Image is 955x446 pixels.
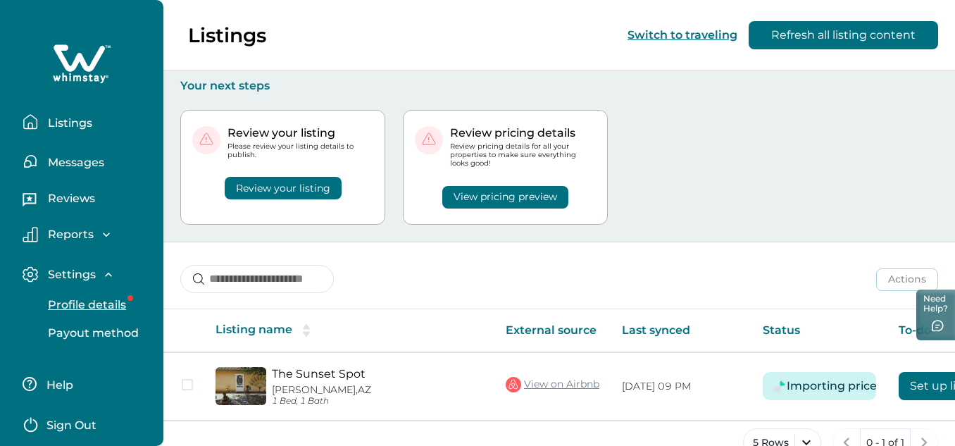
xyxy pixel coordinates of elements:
button: Help [23,370,147,398]
img: propertyImage_The Sunset Spot [216,367,266,405]
p: Review your listing [227,126,373,140]
th: Last synced [611,309,751,352]
p: Listings [188,23,266,47]
p: [DATE] 09 PM [622,380,740,394]
th: Status [751,309,887,352]
p: Settings [44,268,96,282]
p: Messages [44,156,104,170]
p: Review pricing details for all your properties to make sure everything looks good! [450,142,596,168]
p: 1 Bed, 1 Bath [272,396,483,407]
button: Switch to traveling [628,28,737,42]
a: The Sunset Spot [272,367,483,380]
button: Settings [23,266,152,283]
button: View pricing preview [442,186,568,209]
button: Profile details [32,291,162,319]
img: Timer [771,378,789,395]
button: Importing price [795,372,868,400]
button: Refresh all listing content [749,21,938,49]
p: [PERSON_NAME], AZ [272,384,483,396]
p: Reviews [44,192,95,206]
p: Profile details [44,298,126,312]
button: Review your listing [225,177,342,199]
button: Payout method [32,319,162,347]
button: Reports [23,227,152,242]
button: Listings [23,108,152,136]
p: Payout method [44,326,139,340]
button: Sign Out [23,409,147,438]
p: Please review your listing details to publish. [227,142,373,159]
p: Help [42,378,73,392]
p: Sign Out [46,419,96,433]
p: Review pricing details [450,126,596,140]
p: Reports [44,228,94,242]
button: Actions [876,268,938,291]
button: Messages [23,147,152,175]
p: Listings [44,116,92,130]
button: sorting [292,323,320,337]
button: Reviews [23,187,152,215]
div: Settings [23,291,152,347]
th: Listing name [204,309,494,352]
p: Your next steps [180,79,938,93]
a: View on Airbnb [506,376,599,394]
th: External source [494,309,611,352]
